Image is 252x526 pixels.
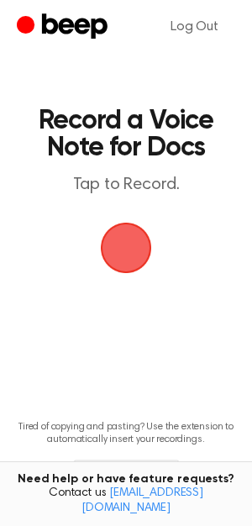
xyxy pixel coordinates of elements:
p: Tap to Record. [30,175,222,196]
span: Contact us [10,487,242,516]
h1: Record a Voice Note for Docs [30,108,222,161]
a: [EMAIL_ADDRESS][DOMAIN_NAME] [81,487,203,514]
a: Beep [17,11,112,44]
a: Log Out [154,7,235,47]
p: Tired of copying and pasting? Use the extension to automatically insert your recordings. [13,421,239,446]
button: Beep Logo [101,223,151,273]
